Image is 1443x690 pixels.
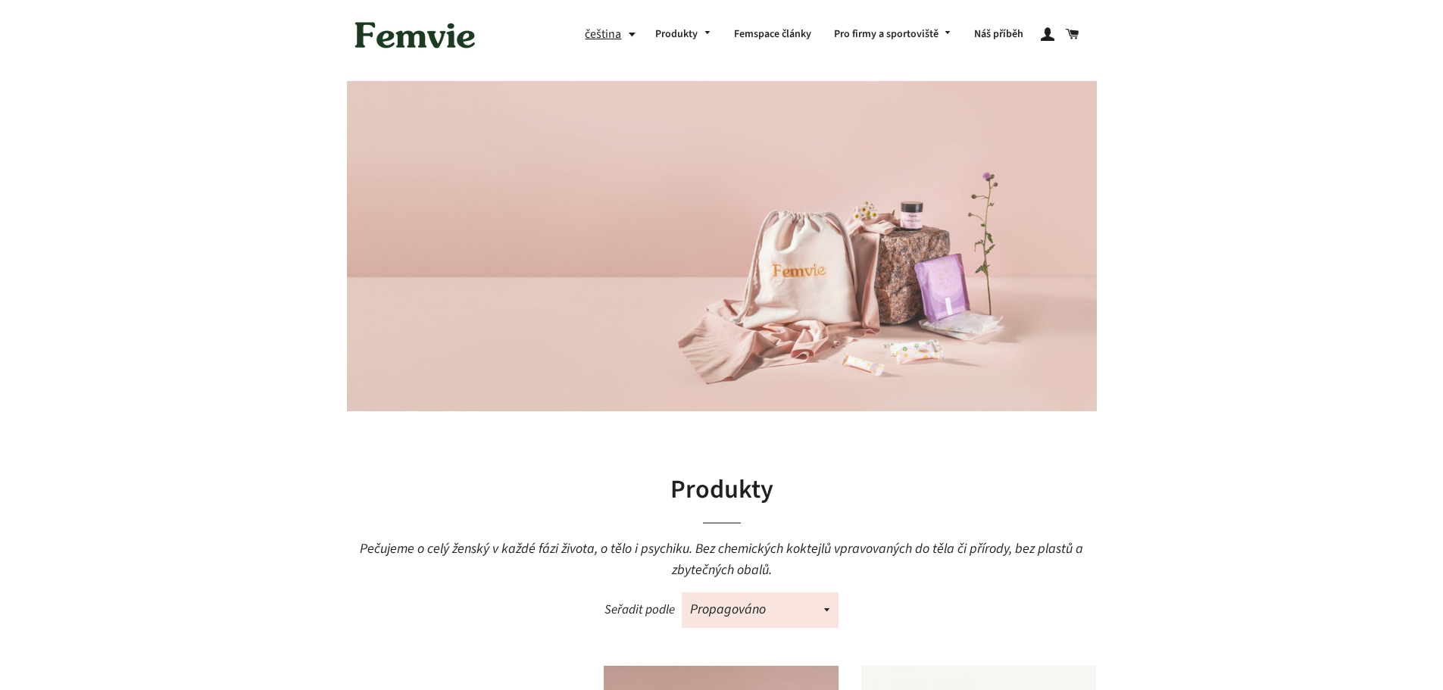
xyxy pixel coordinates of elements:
a: Pro firmy a sportoviště [823,15,964,55]
a: Femspace články [723,15,823,55]
a: Produkty [644,15,723,55]
img: Femvie [347,11,483,58]
span: Seřadit podle [604,601,675,619]
a: Náš příběh [963,15,1035,55]
h1: Produkty [347,472,1097,508]
img: Produkty [347,81,1097,413]
button: čeština [585,24,644,45]
span: Pečujeme o celý ženský v každé fázi života, o tělo i psychiku. Bez chemických koktejlů vpravovaný... [360,539,1083,579]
